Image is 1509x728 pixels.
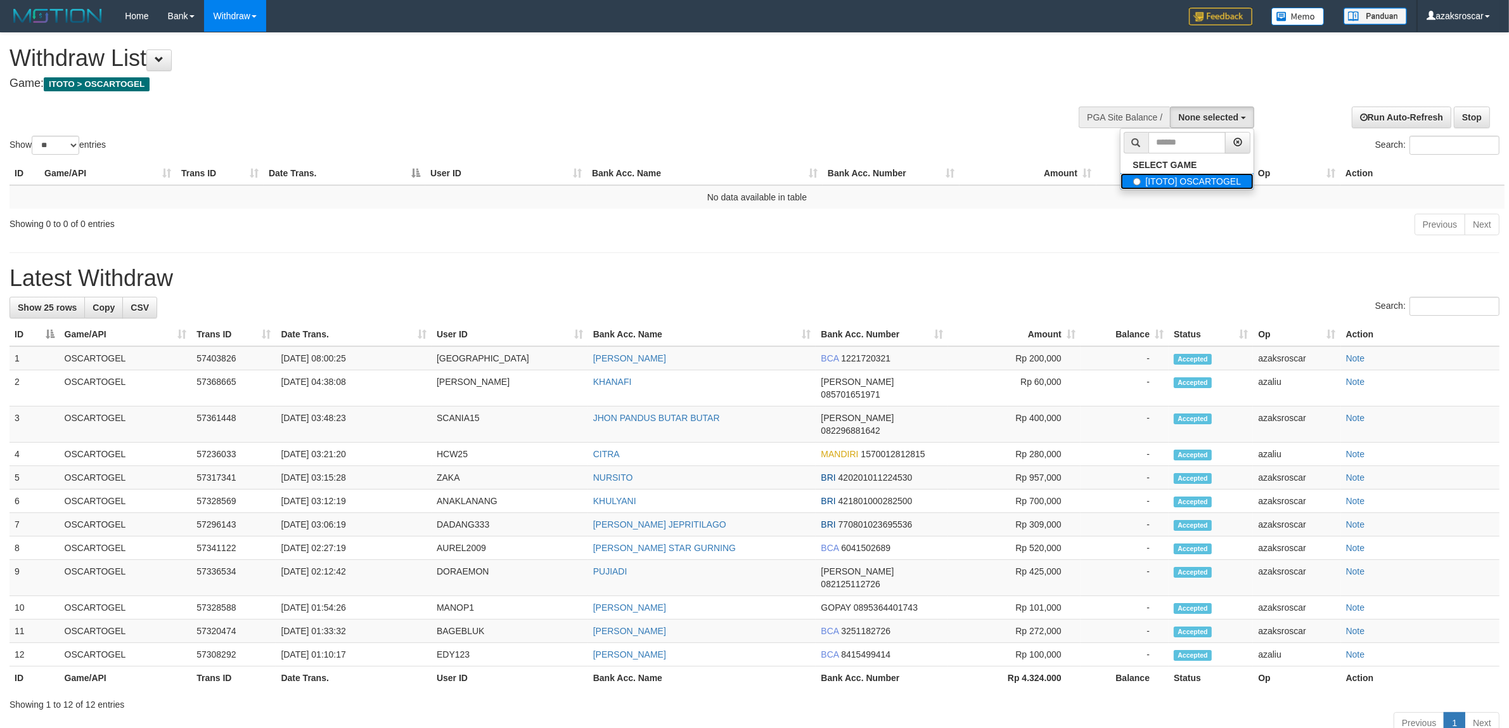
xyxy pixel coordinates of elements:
[32,136,79,155] select: Showentries
[60,466,192,490] td: OSCARTOGEL
[10,536,60,560] td: 8
[10,6,106,25] img: MOTION_logo.png
[10,297,85,318] a: Show 25 rows
[432,346,588,370] td: [GEOGRAPHIC_DATA]
[587,162,823,185] th: Bank Acc. Name: activate to sort column ascending
[44,77,150,91] span: ITOTO > OSCARTOGEL
[10,643,60,666] td: 12
[1170,107,1254,128] button: None selected
[276,560,432,596] td: [DATE] 02:12:42
[841,626,890,636] span: Copy 3251182726 to clipboard
[191,323,276,346] th: Trans ID: activate to sort column ascending
[10,46,993,71] h1: Withdraw List
[191,643,276,666] td: 57308292
[948,490,1080,513] td: Rp 700,000
[276,443,432,466] td: [DATE] 03:21:20
[191,620,276,643] td: 57320474
[191,406,276,443] td: 57361448
[593,626,666,636] a: [PERSON_NAME]
[948,666,1080,690] th: Rp 4.324.000
[93,302,115,313] span: Copy
[1346,566,1365,576] a: Note
[593,353,666,363] a: [PERSON_NAME]
[191,370,276,406] td: 57368665
[1081,346,1169,370] td: -
[1178,112,1238,122] span: None selected
[276,406,432,443] td: [DATE] 03:48:23
[276,370,432,406] td: [DATE] 04:38:08
[1121,157,1254,173] a: SELECT GAME
[841,353,890,363] span: Copy 1221720321 to clipboard
[1346,472,1365,483] a: Note
[821,413,894,423] span: [PERSON_NAME]
[948,323,1080,346] th: Amount: activate to sort column ascending
[276,620,432,643] td: [DATE] 01:33:32
[948,536,1080,560] td: Rp 520,000
[191,596,276,620] td: 57328588
[1341,666,1499,690] th: Action
[10,162,39,185] th: ID
[1174,603,1212,614] span: Accepted
[60,666,192,690] th: Game/API
[1253,536,1340,560] td: azaksroscar
[841,649,890,660] span: Copy 8415499414 to clipboard
[948,466,1080,490] td: Rp 957,000
[1081,536,1169,560] td: -
[861,449,925,459] span: Copy 1570012812815 to clipboard
[593,649,666,660] a: [PERSON_NAME]
[60,560,192,596] td: OSCARTOGEL
[432,666,588,690] th: User ID
[821,543,838,553] span: BCA
[821,353,838,363] span: BCA
[276,513,432,536] td: [DATE] 03:06:19
[1253,620,1340,643] td: azaksroscar
[1081,466,1169,490] td: -
[276,323,432,346] th: Date Trans.: activate to sort column ascending
[821,566,894,576] span: [PERSON_NAME]
[593,519,726,530] a: [PERSON_NAME] JEPRITILAGO
[1346,413,1365,423] a: Note
[432,643,588,666] td: EDY123
[432,490,588,513] td: ANAKLANANG
[10,323,60,346] th: ID: activate to sort column descending
[1409,136,1499,155] input: Search:
[1133,178,1141,186] input: [ITOTO] OSCARTOGEL
[432,513,588,536] td: DADANG333
[432,620,588,643] td: BAGEBLUK
[60,323,192,346] th: Game/API: activate to sort column ascending
[1253,443,1340,466] td: azaliu
[821,389,880,400] span: Copy 085701651971 to clipboard
[39,162,176,185] th: Game/API: activate to sort column ascending
[191,466,276,490] td: 57317341
[1344,8,1407,25] img: panduan.png
[1465,214,1499,235] a: Next
[276,643,432,666] td: [DATE] 01:10:17
[1253,513,1340,536] td: azaksroscar
[1174,520,1212,531] span: Accepted
[60,536,192,560] td: OSCARTOGEL
[10,560,60,596] td: 9
[1096,162,1188,185] th: Balance
[948,643,1080,666] td: Rp 100,000
[276,666,432,690] th: Date Trans.
[1253,346,1340,370] td: azaksroscar
[816,666,948,690] th: Bank Acc. Number
[276,596,432,620] td: [DATE] 01:54:26
[948,346,1080,370] td: Rp 200,000
[1346,626,1365,636] a: Note
[432,536,588,560] td: AUREL2009
[821,449,858,459] span: MANDIRI
[60,643,192,666] td: OSCARTOGEL
[821,377,894,387] span: [PERSON_NAME]
[60,346,192,370] td: OSCARTOGEL
[1081,513,1169,536] td: -
[60,513,192,536] td: OSCARTOGEL
[10,666,60,690] th: ID
[1081,323,1169,346] th: Balance: activate to sort column ascending
[191,560,276,596] td: 57336534
[191,490,276,513] td: 57328569
[10,406,60,443] td: 3
[1346,449,1365,459] a: Note
[276,490,432,513] td: [DATE] 03:12:19
[1346,649,1365,660] a: Note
